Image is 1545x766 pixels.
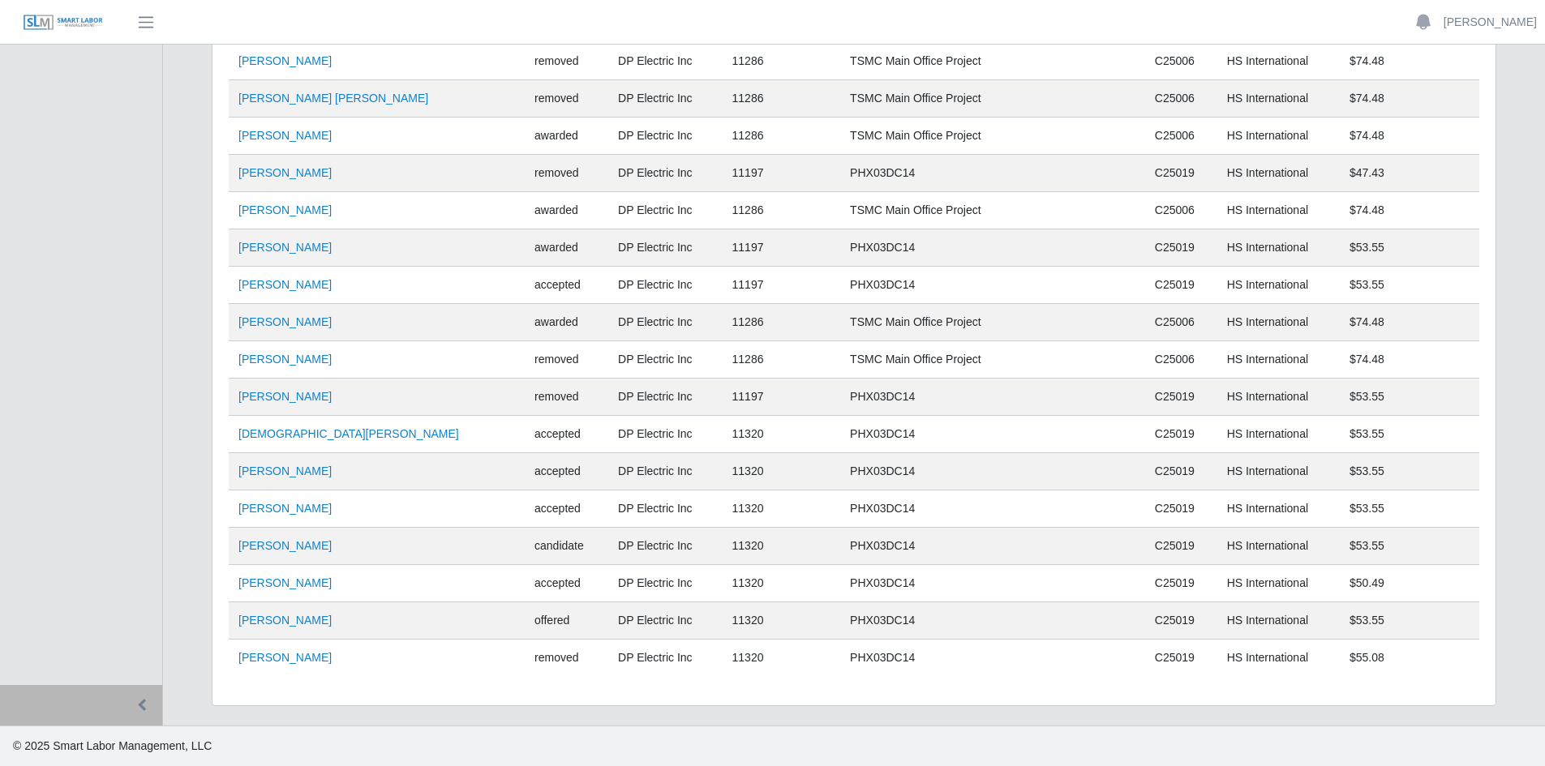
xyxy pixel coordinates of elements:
td: accepted [525,565,608,602]
td: $74.48 [1340,43,1479,80]
td: 11320 [723,602,841,640]
td: $53.55 [1340,528,1479,565]
td: accepted [525,490,608,528]
img: SLM Logo [23,14,104,32]
td: $74.48 [1340,304,1479,341]
td: 11286 [723,43,841,80]
td: $53.55 [1340,453,1479,490]
td: $53.55 [1340,490,1479,528]
td: awarded [525,229,608,267]
td: HS International [1217,490,1340,528]
td: removed [525,341,608,379]
td: TSMC Main Office Project [840,341,1145,379]
td: $53.55 [1340,379,1479,416]
td: C25019 [1145,640,1217,677]
td: 11286 [723,341,841,379]
td: PHX03DC14 [840,640,1145,677]
a: [DEMOGRAPHIC_DATA][PERSON_NAME] [238,427,459,440]
td: DP Electric Inc [608,192,723,229]
td: TSMC Main Office Project [840,118,1145,155]
td: $74.48 [1340,341,1479,379]
a: [PERSON_NAME] [238,390,332,403]
td: HS International [1217,565,1340,602]
td: C25006 [1145,304,1217,341]
a: [PERSON_NAME] [238,54,332,67]
td: removed [525,155,608,192]
td: DP Electric Inc [608,490,723,528]
td: HS International [1217,379,1340,416]
a: [PERSON_NAME] [238,203,332,216]
td: offered [525,602,608,640]
td: DP Electric Inc [608,118,723,155]
td: C25006 [1145,341,1217,379]
a: [PERSON_NAME] [1444,14,1537,31]
td: HS International [1217,229,1340,267]
td: C25019 [1145,267,1217,304]
a: [PERSON_NAME] [238,315,332,328]
td: 11320 [723,528,841,565]
td: DP Electric Inc [608,379,723,416]
td: C25019 [1145,416,1217,453]
td: DP Electric Inc [608,155,723,192]
td: awarded [525,304,608,341]
td: DP Electric Inc [608,602,723,640]
td: 11197 [723,267,841,304]
td: accepted [525,267,608,304]
td: C25019 [1145,490,1217,528]
td: $47.43 [1340,155,1479,192]
td: awarded [525,192,608,229]
td: TSMC Main Office Project [840,43,1145,80]
td: C25019 [1145,155,1217,192]
td: DP Electric Inc [608,528,723,565]
td: $55.08 [1340,640,1479,677]
td: HS International [1217,341,1340,379]
td: HS International [1217,602,1340,640]
td: 11286 [723,192,841,229]
td: DP Electric Inc [608,640,723,677]
td: DP Electric Inc [608,453,723,490]
td: PHX03DC14 [840,379,1145,416]
td: 11320 [723,453,841,490]
td: TSMC Main Office Project [840,304,1145,341]
a: [PERSON_NAME] [238,502,332,515]
td: PHX03DC14 [840,528,1145,565]
td: accepted [525,453,608,490]
a: [PERSON_NAME] [238,129,332,142]
td: 11320 [723,640,841,677]
td: HS International [1217,453,1340,490]
td: HS International [1217,43,1340,80]
a: [PERSON_NAME] [238,614,332,627]
td: TSMC Main Office Project [840,80,1145,118]
td: DP Electric Inc [608,267,723,304]
td: $53.55 [1340,267,1479,304]
td: removed [525,640,608,677]
td: C25019 [1145,602,1217,640]
td: HS International [1217,416,1340,453]
td: removed [525,80,608,118]
td: C25019 [1145,453,1217,490]
a: [PERSON_NAME] [238,278,332,291]
td: awarded [525,118,608,155]
td: C25006 [1145,43,1217,80]
td: 11286 [723,304,841,341]
a: [PERSON_NAME] [238,353,332,366]
td: HS International [1217,118,1340,155]
td: C25019 [1145,379,1217,416]
td: $74.48 [1340,118,1479,155]
td: HS International [1217,80,1340,118]
td: 11197 [723,379,841,416]
td: $53.55 [1340,602,1479,640]
td: 11197 [723,155,841,192]
td: 11320 [723,565,841,602]
a: [PERSON_NAME] [PERSON_NAME] [238,92,428,105]
a: [PERSON_NAME] [238,241,332,254]
td: $74.48 [1340,80,1479,118]
td: 11320 [723,490,841,528]
td: HS International [1217,192,1340,229]
td: $74.48 [1340,192,1479,229]
td: C25019 [1145,528,1217,565]
td: 11197 [723,229,841,267]
td: DP Electric Inc [608,341,723,379]
td: PHX03DC14 [840,602,1145,640]
a: [PERSON_NAME] [238,651,332,664]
